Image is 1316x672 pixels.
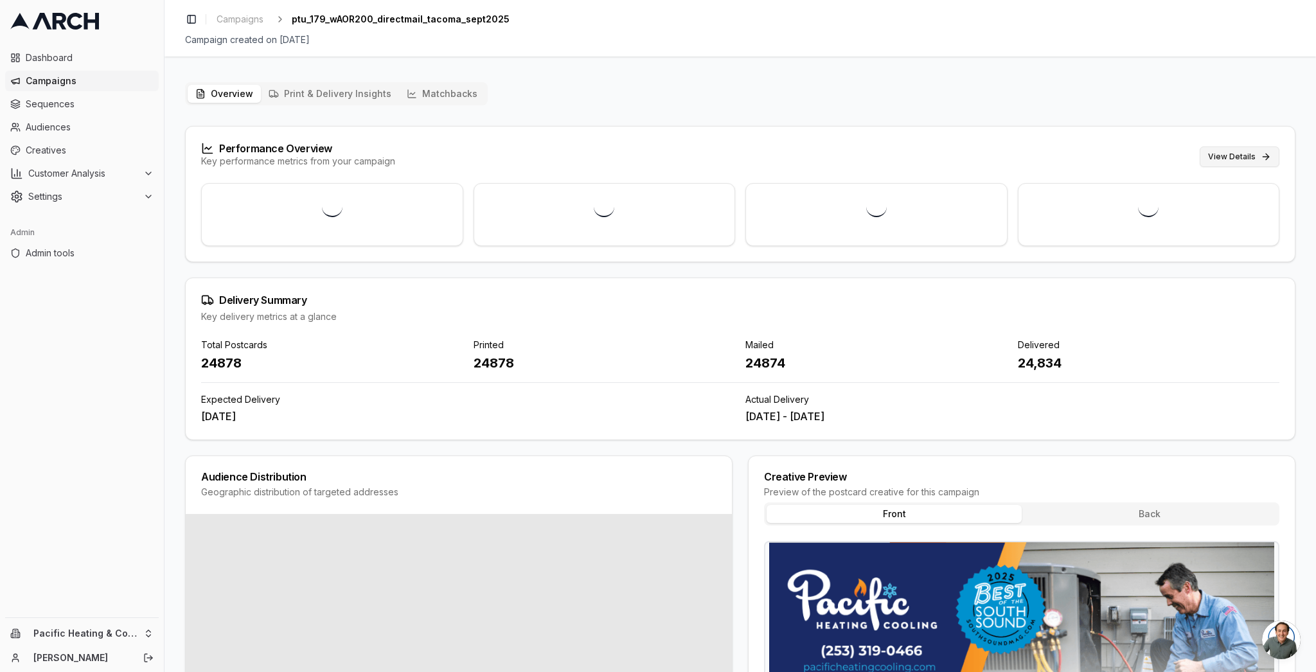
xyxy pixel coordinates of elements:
[474,339,736,351] div: Printed
[26,121,154,134] span: Audiences
[5,117,159,137] a: Audiences
[28,167,138,180] span: Customer Analysis
[201,486,716,499] div: Geographic distribution of targeted addresses
[201,393,735,406] div: Expected Delivery
[5,140,159,161] a: Creatives
[26,144,154,157] span: Creatives
[745,339,1008,351] div: Mailed
[28,190,138,203] span: Settings
[5,71,159,91] a: Campaigns
[745,409,1279,424] div: [DATE] - [DATE]
[26,247,154,260] span: Admin tools
[5,163,159,184] button: Customer Analysis
[745,354,1008,372] div: 24874
[201,310,1279,323] div: Key delivery metrics at a glance
[201,409,735,424] div: [DATE]
[261,85,399,103] button: Print & Delivery Insights
[399,85,485,103] button: Matchbacks
[201,472,716,482] div: Audience Distribution
[139,649,157,667] button: Log out
[764,472,1279,482] div: Creative Preview
[1018,354,1280,372] div: 24,834
[5,243,159,263] a: Admin tools
[5,48,159,68] a: Dashboard
[1018,339,1280,351] div: Delivered
[5,94,159,114] a: Sequences
[185,33,1295,46] div: Campaign created on [DATE]
[767,505,1022,523] button: Front
[26,75,154,87] span: Campaigns
[33,651,129,664] a: [PERSON_NAME]
[201,155,395,168] div: Key performance metrics from your campaign
[26,51,154,64] span: Dashboard
[201,142,395,155] div: Performance Overview
[217,13,263,26] span: Campaigns
[1022,505,1277,523] button: Back
[188,85,261,103] button: Overview
[26,98,154,111] span: Sequences
[764,486,1279,499] div: Preview of the postcard creative for this campaign
[5,222,159,243] div: Admin
[1262,621,1301,659] div: Open chat
[5,623,159,644] button: Pacific Heating & Cooling
[1200,146,1279,167] button: View Details
[201,294,1279,306] div: Delivery Summary
[211,10,510,28] nav: breadcrumb
[292,13,510,26] span: ptu_179_wAOR200_directmail_tacoma_sept2025
[33,628,138,639] span: Pacific Heating & Cooling
[201,354,463,372] div: 24878
[5,186,159,207] button: Settings
[201,339,463,351] div: Total Postcards
[745,393,1279,406] div: Actual Delivery
[211,10,269,28] a: Campaigns
[474,354,736,372] div: 24878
